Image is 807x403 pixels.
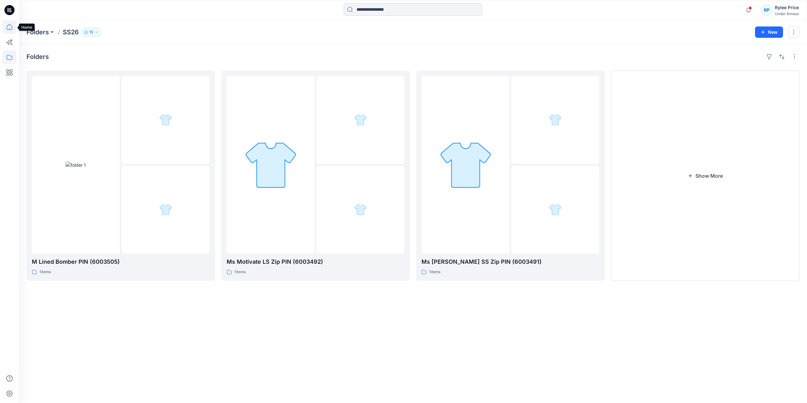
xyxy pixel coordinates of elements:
button: 13 [81,28,101,37]
img: folder 1 [438,137,493,192]
p: 1 items [429,269,440,275]
a: folder 1folder 2folder 3M Lined Bomber PIN (6003505)1items [26,71,215,281]
img: folder 3 [354,203,367,216]
a: folder 1folder 2folder 3Ms [PERSON_NAME] SS Zip PIN (6003491)1items [416,71,605,281]
div: Under Armour [775,11,799,16]
p: 13 [89,29,93,36]
p: SS26 [63,28,79,37]
p: 1 items [234,269,246,275]
h4: Folders [26,53,49,60]
img: folder 2 [159,113,172,126]
button: Show More [611,71,799,281]
button: New [755,26,783,38]
p: Ms Motivate LS Zip PIN (6003492) [227,257,404,266]
img: folder 1 [243,137,298,192]
div: Rylee Price [775,4,799,11]
div: RP [761,4,772,16]
a: Folders [26,28,49,37]
p: M Lined Bomber PIN (6003505) [32,257,210,266]
img: folder 3 [159,203,172,216]
a: folder 1folder 2folder 3Ms Motivate LS Zip PIN (6003492)1items [221,71,410,281]
img: folder 3 [549,203,562,216]
p: 1 items [39,269,51,275]
img: folder 2 [549,113,562,126]
img: folder 2 [354,113,367,126]
p: Ms [PERSON_NAME] SS Zip PIN (6003491) [421,257,599,266]
img: folder 1 [66,162,86,168]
